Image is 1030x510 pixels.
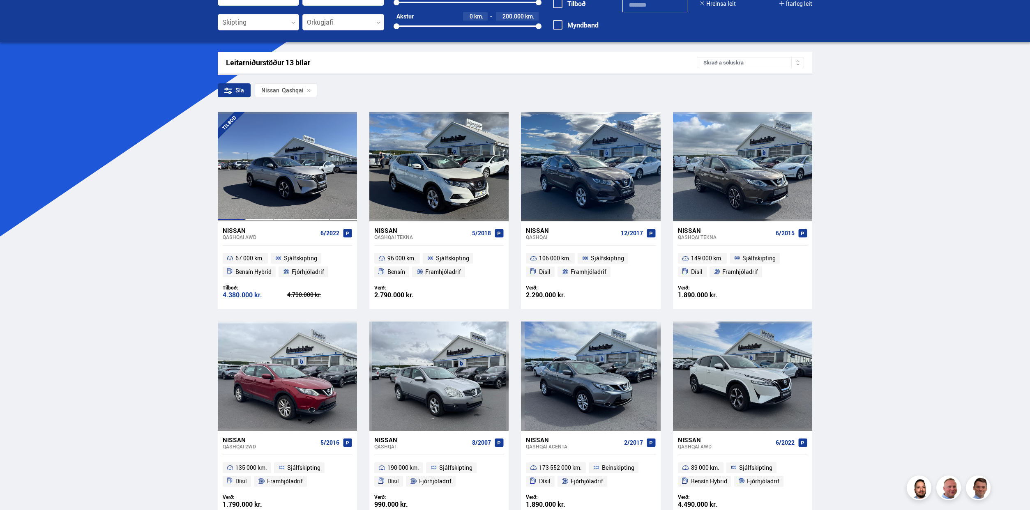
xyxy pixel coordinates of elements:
[779,0,812,7] button: Ítarleg leit
[678,292,743,299] div: 1.890.000 kr.
[722,267,758,277] span: Framhjóladrif
[525,13,535,20] span: km.
[223,436,317,443] div: Nissan
[472,230,491,237] span: 5/2018
[425,267,461,277] span: Framhjóladrif
[436,253,469,263] span: Sjálfskipting
[235,267,272,277] span: Bensín Hybrid
[374,436,469,443] div: Nissan
[571,267,606,277] span: Framhjóladrif
[369,221,509,309] a: Nissan Qashqai TEKNA 5/2018 96 000 km. Sjálfskipting Bensín Framhjóladrif Verð: 2.790.000 kr.
[374,443,469,449] div: Qashqai
[226,58,697,67] div: Leitarniðurstöður 13 bílar
[292,267,324,277] span: Fjórhjóladrif
[261,87,279,94] div: Nissan
[967,477,992,501] img: FbJEzSuNWCJXmdc-.webp
[374,234,469,240] div: Qashqai TEKNA
[776,439,795,446] span: 6/2022
[742,253,776,263] span: Sjálfskipting
[374,227,469,234] div: Nissan
[470,12,473,20] span: 0
[747,476,779,486] span: Fjórhjóladrif
[502,12,524,20] span: 200.000
[320,230,339,237] span: 6/2022
[938,477,962,501] img: siFngHWaQ9KaOqBr.png
[387,253,416,263] span: 96 000 km.
[526,227,617,234] div: Nissan
[539,267,551,277] span: Dísil
[678,227,772,234] div: Nissan
[678,443,772,449] div: Qashqai AWD
[374,292,439,299] div: 2.790.000 kr.
[553,21,599,29] label: Myndband
[235,476,247,486] span: Dísil
[267,476,303,486] span: Framhjóladrif
[691,267,703,277] span: Dísil
[691,476,727,486] span: Bensín Hybrid
[374,285,439,291] div: Verð:
[419,476,452,486] span: Fjórhjóladrif
[223,443,317,449] div: Qashqai 2WD
[691,253,723,263] span: 149 000 km.
[218,83,251,97] div: Sía
[374,501,439,508] div: 990.000 kr.
[526,501,591,508] div: 1.890.000 kr.
[521,221,660,309] a: Nissan Qashqai 12/2017 106 000 km. Sjálfskipting Dísil Framhjóladrif Verð: 2.290.000 kr.
[223,501,288,508] div: 1.790.000 kr.
[739,463,772,473] span: Sjálfskipting
[602,463,634,473] span: Beinskipting
[526,234,617,240] div: Qashqai
[621,230,643,237] span: 12/2017
[678,501,743,508] div: 4.490.000 kr.
[776,230,795,237] span: 6/2015
[223,292,288,299] div: 4.380.000 kr.
[7,3,31,28] button: Opna LiveChat spjallviðmót
[678,494,743,500] div: Verð:
[526,436,620,443] div: Nissan
[526,443,620,449] div: Qashqai ACENTA
[235,253,264,263] span: 67 000 km.
[700,0,736,7] button: Hreinsa leit
[526,292,591,299] div: 2.290.000 kr.
[474,13,484,20] span: km.
[539,463,582,473] span: 173 552 000 km.
[624,439,643,446] span: 2/2017
[223,285,288,291] div: Tilboð:
[374,494,439,500] div: Verð:
[571,476,603,486] span: Fjórhjóladrif
[387,267,405,277] span: Bensín
[396,13,414,20] div: Akstur
[284,253,317,263] span: Sjálfskipting
[223,227,317,234] div: Nissan
[526,285,591,291] div: Verð:
[678,285,743,291] div: Verð:
[223,494,288,500] div: Verð:
[387,463,419,473] span: 190 000 km.
[691,463,719,473] span: 89 000 km.
[261,87,304,94] span: Qashqai
[678,234,772,240] div: Qashqai TEKNA
[218,221,357,309] a: Nissan Qashqai AWD 6/2022 67 000 km. Sjálfskipting Bensín Hybrid Fjórhjóladrif Tilboð: 4.380.000 ...
[235,463,267,473] span: 135 000 km.
[439,463,472,473] span: Sjálfskipting
[591,253,624,263] span: Sjálfskipting
[320,439,339,446] span: 5/2016
[697,57,804,68] div: Skráð á söluskrá
[287,292,352,298] div: 4.790.000 kr.
[678,436,772,443] div: Nissan
[539,476,551,486] span: Dísil
[526,494,591,500] div: Verð:
[539,253,571,263] span: 106 000 km.
[472,439,491,446] span: 8/2007
[673,221,812,309] a: Nissan Qashqai TEKNA 6/2015 149 000 km. Sjálfskipting Dísil Framhjóladrif Verð: 1.890.000 kr.
[223,234,317,240] div: Qashqai AWD
[287,463,320,473] span: Sjálfskipting
[387,476,399,486] span: Dísil
[908,477,933,501] img: nhp88E3Fdnt1Opn2.png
